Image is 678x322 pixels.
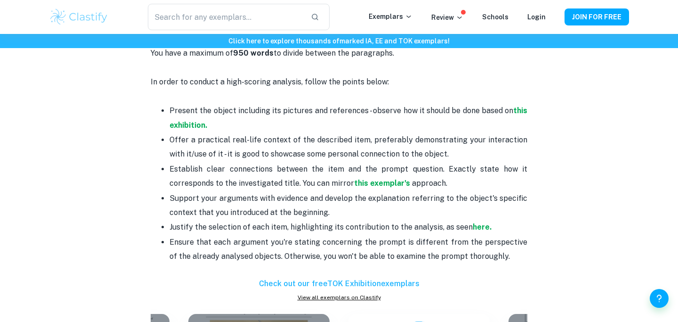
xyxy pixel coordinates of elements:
[354,179,412,188] a: this exemplar's
[565,8,629,25] button: JOIN FOR FREE
[482,13,508,21] a: Schools
[49,8,109,26] img: Clastify logo
[169,162,527,191] p: Establish clear connections between the item and the prompt question. Exactly state how it corres...
[233,49,274,58] strong: 950 words
[169,191,527,220] p: Support your arguments with evidence and develop the explanation referring to the object's specif...
[169,220,527,234] p: Justify the selection of each item, highlighting its contribution to the analysis, as seen
[473,223,492,231] a: here.
[151,278,527,289] h6: Check out our free TOK Exhibition exemplars
[354,179,410,188] strong: this exemplar's
[650,289,669,308] button: Help and Feedback
[151,75,527,104] p: In order to conduct a high-scoring analysis, follow the points below:
[431,12,463,23] p: Review
[169,235,527,264] p: Ensure that each argument you're stating concerning the prompt is different from the perspective ...
[151,293,527,302] a: View all exemplars on Clastify
[148,4,303,30] input: Search for any exemplars...
[169,106,527,129] a: this exhibition.
[2,36,676,46] h6: Click here to explore thousands of marked IA, EE and TOK exemplars !
[369,11,412,22] p: Exemplars
[527,13,546,21] a: Login
[169,133,527,162] p: Offer a practical real-life context of the described item, preferably demonstrating your interact...
[169,104,527,132] p: Present the object including its pictures and references - observe how it should be done based on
